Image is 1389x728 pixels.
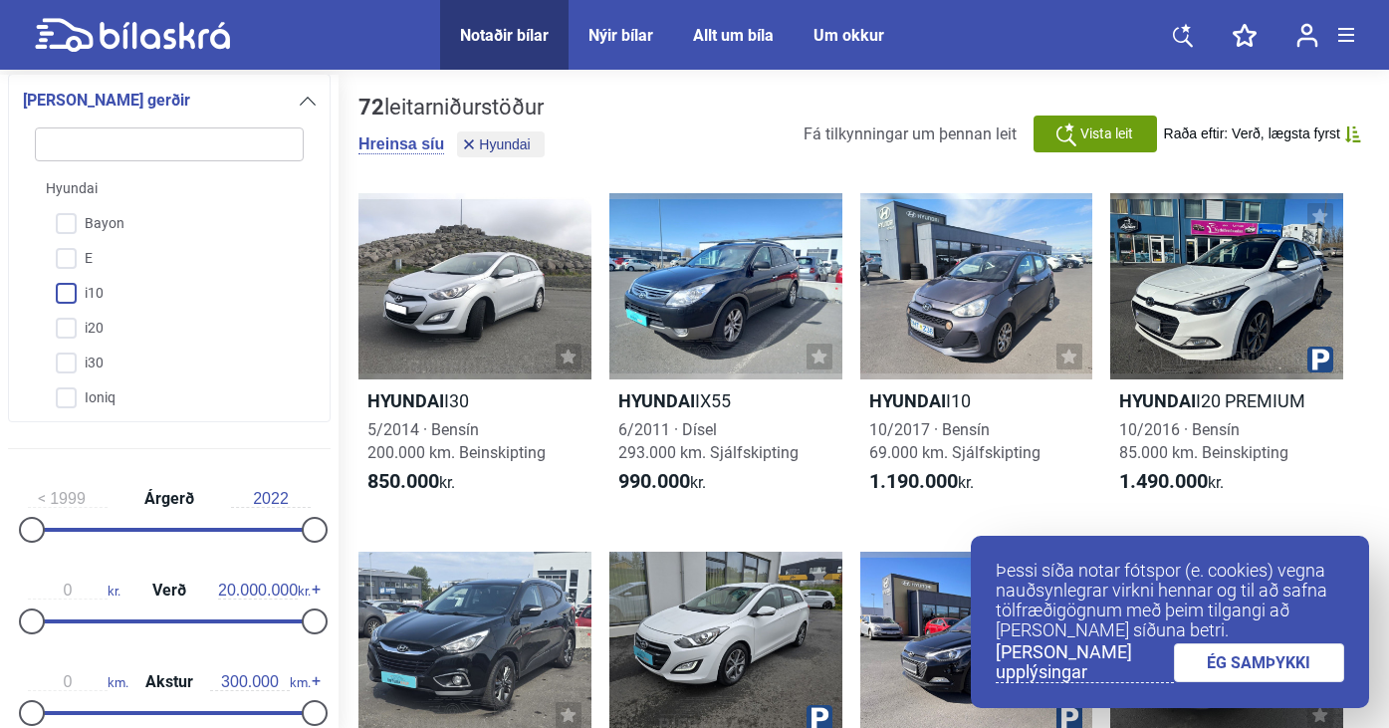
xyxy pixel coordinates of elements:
b: Hyundai [367,390,444,411]
a: ÉG SAMÞYKKI [1174,643,1345,682]
p: Þessi síða notar fótspor (e. cookies) vegna nauðsynlegrar virkni hennar og til að safna tölfræðig... [996,561,1344,640]
a: Notaðir bílar [460,26,549,45]
img: parking.png [1307,347,1333,372]
span: kr. [869,470,974,494]
span: [PERSON_NAME] gerðir [23,87,190,115]
span: Fá tilkynningar um þennan leit [804,124,1017,143]
img: user-login.svg [1296,23,1318,48]
a: HyundaiI305/2014 · Bensín200.000 km. Beinskipting850.000kr. [358,193,591,512]
span: km. [28,673,128,691]
span: kr. [218,582,311,600]
button: Hreinsa síu [358,134,444,154]
a: [PERSON_NAME] upplýsingar [996,642,1174,683]
span: Verð [147,583,191,599]
span: 5/2014 · Bensín 200.000 km. Beinskipting [367,420,546,462]
a: HyundaiI20 PREMIUM10/2016 · Bensín85.000 km. Beinskipting1.490.000kr. [1110,193,1343,512]
span: kr. [1119,470,1224,494]
div: leitarniðurstöður [358,95,550,121]
b: 1.190.000 [869,469,958,493]
b: 1.490.000 [1119,469,1208,493]
span: 6/2011 · Dísel 293.000 km. Sjálfskipting [618,420,799,462]
h2: IX55 [609,389,842,412]
span: Raða eftir: Verð, lægsta fyrst [1164,125,1340,142]
span: kr. [367,470,455,494]
span: Hyundai [479,137,530,151]
h2: I10 [860,389,1093,412]
span: 10/2016 · Bensín 85.000 km. Beinskipting [1119,420,1288,462]
button: Hyundai [457,131,544,157]
span: km. [210,673,311,691]
button: Raða eftir: Verð, lægsta fyrst [1164,125,1361,142]
span: kr. [28,582,120,600]
b: Hyundai [618,390,695,411]
a: Nýir bílar [588,26,653,45]
a: Um okkur [813,26,884,45]
span: Árgerð [139,491,199,507]
b: 990.000 [618,469,690,493]
b: Hyundai [869,390,946,411]
a: HyundaiI1010/2017 · Bensín69.000 km. Sjálfskipting1.190.000kr. [860,193,1093,512]
h2: I20 PREMIUM [1110,389,1343,412]
span: Akstur [140,674,198,690]
b: Hyundai [1119,390,1196,411]
span: kr. [618,470,706,494]
b: 850.000 [367,469,439,493]
span: 10/2017 · Bensín 69.000 km. Sjálfskipting [869,420,1041,462]
a: Allt um bíla [693,26,774,45]
h2: I30 [358,389,591,412]
span: Vista leit [1080,123,1133,144]
span: Hyundai [46,178,98,199]
b: 72 [358,95,384,120]
a: HyundaiIX556/2011 · Dísel293.000 km. Sjálfskipting990.000kr. [609,193,842,512]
